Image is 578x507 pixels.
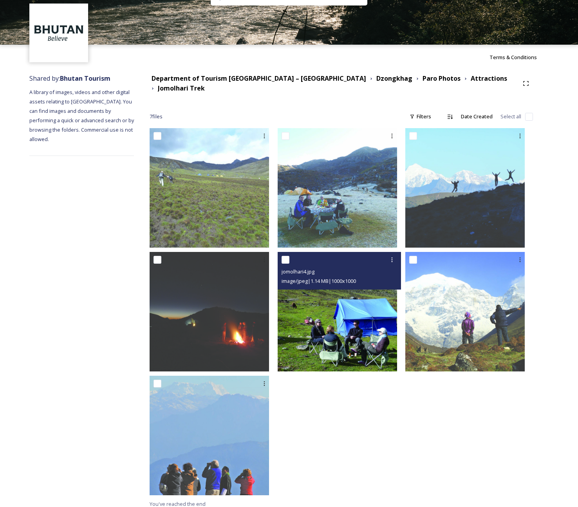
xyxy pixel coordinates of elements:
span: Select all [500,113,521,120]
strong: Department of Tourism [GEOGRAPHIC_DATA] – [GEOGRAPHIC_DATA] [152,74,366,83]
img: BT_Logo_BB_Lockup_CMYK_High%2520Res.jpg [31,5,87,62]
img: jomolhari5.jpg [150,252,269,371]
span: Shared by: [29,74,110,83]
img: jomolhari7.jpg [278,128,397,248]
span: jomolhari4.jpg [282,268,314,275]
strong: Paro Photos [423,74,461,83]
img: jomolhari6.jpg [405,128,525,248]
img: jomolhari4.jpg [278,252,397,371]
span: Terms & Conditions [489,54,537,61]
img: jomolhari2.jpg [405,252,525,371]
strong: Bhutan Tourism [60,74,110,83]
div: Date Created [457,109,497,124]
span: 7 file s [150,113,163,120]
strong: Attractions [471,74,507,83]
img: jomolhari1.jpg [150,376,269,495]
img: jomolhari3.jpg [150,128,269,248]
strong: Jomolhari Trek [158,84,205,92]
a: Terms & Conditions [489,53,549,62]
span: image/jpeg | 1.14 MB | 1000 x 1000 [282,277,356,284]
strong: Dzongkhag [376,74,412,83]
span: A library of images, videos and other digital assets relating to [GEOGRAPHIC_DATA]. You can find ... [29,89,135,143]
div: Filters [406,109,435,124]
